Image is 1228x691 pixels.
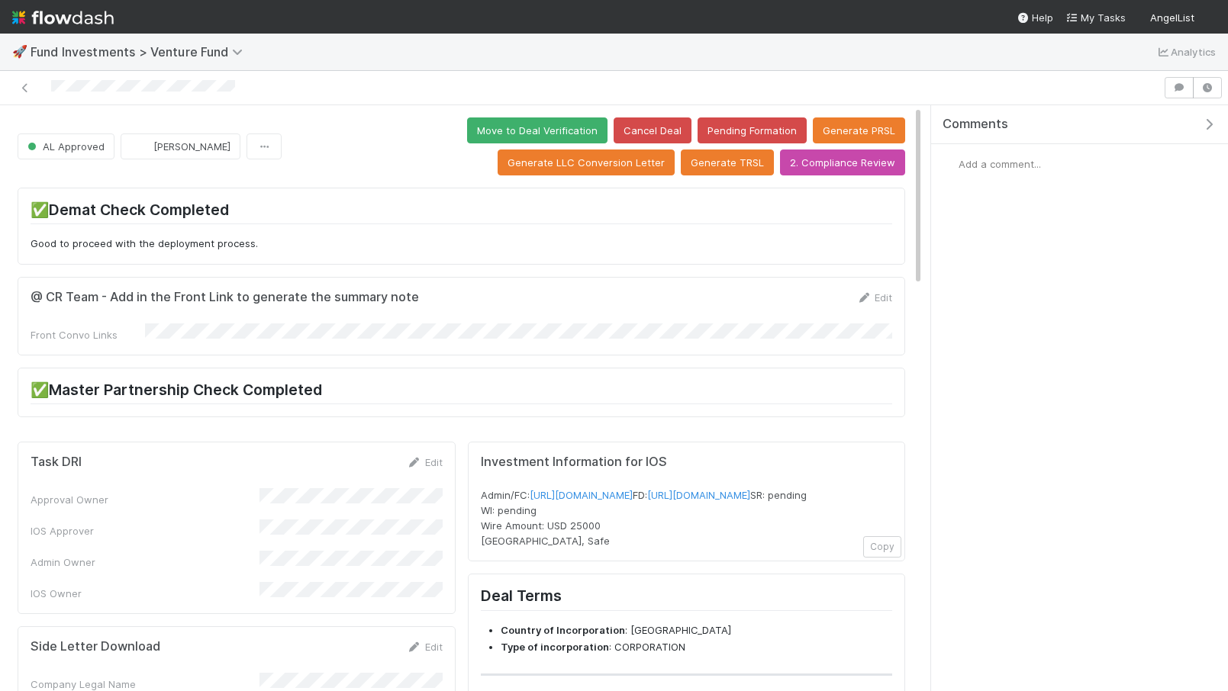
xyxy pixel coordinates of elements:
a: [URL][DOMAIN_NAME] [647,489,750,501]
div: IOS Owner [31,586,259,601]
h2: ✅Master Partnership Check Completed [31,381,892,404]
strong: Type of incorporation [501,641,609,653]
span: My Tasks [1065,11,1126,24]
div: Admin Owner [31,554,259,570]
a: Analytics [1155,43,1216,61]
div: IOS Approver [31,523,259,538]
span: Admin/FC: FD: SR: pending WI: pending Wire Amount: USD 25000 [GEOGRAPHIC_DATA], Safe [481,489,807,547]
span: 🚀 [12,45,27,58]
a: Edit [856,291,892,304]
button: Pending Formation [698,117,807,143]
button: Copy [863,536,901,558]
div: Help [1017,10,1053,25]
button: Cancel Deal [614,117,691,143]
span: Add a comment... [959,158,1041,170]
li: : CORPORATION [501,640,893,655]
button: Generate LLC Conversion Letter [498,149,675,175]
div: Front Convo Links [31,327,145,342]
img: avatar_f2899df2-d2b9-483b-a052-ca3b1db2e5e2.png [134,139,149,154]
h5: Side Letter Download [31,639,160,654]
img: avatar_6daca87a-2c2e-4848-8ddb-62067031c24f.png [1201,11,1216,26]
h2: Deal Terms [481,587,893,610]
span: AL Approved [24,140,105,153]
li: : [GEOGRAPHIC_DATA] [501,623,893,638]
button: AL Approved [18,133,114,159]
button: 2. Compliance Review [780,149,905,175]
a: [URL][DOMAIN_NAME] [530,489,633,501]
img: avatar_6daca87a-2c2e-4848-8ddb-62067031c24f.png [943,156,959,172]
span: Comments [943,117,1008,132]
span: Fund Investments > Venture Fund [31,44,250,59]
img: logo-inverted-e16ddd16eac7371096b0.svg [12,5,114,31]
button: [PERSON_NAME] [121,133,240,159]
div: Approval Owner [31,492,259,507]
strong: Country of Incorporation [501,624,625,636]
button: Generate TRSL [681,149,774,175]
a: My Tasks [1065,10,1126,25]
h2: ✅Demat Check Completed [31,201,892,224]
button: Move to Deal Verification [467,117,608,143]
span: [PERSON_NAME] [153,140,230,153]
a: Edit [407,641,443,653]
p: Good to proceed with the deployment process. [31,236,892,252]
h5: @ CR Team - Add in the Front Link to generate the summary note [31,290,419,305]
span: AngelList [1150,11,1194,24]
a: Edit [407,456,443,468]
h5: Task DRI [31,455,82,470]
button: Generate PRSL [813,117,905,143]
h5: Investment Information for IOS [481,455,893,470]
